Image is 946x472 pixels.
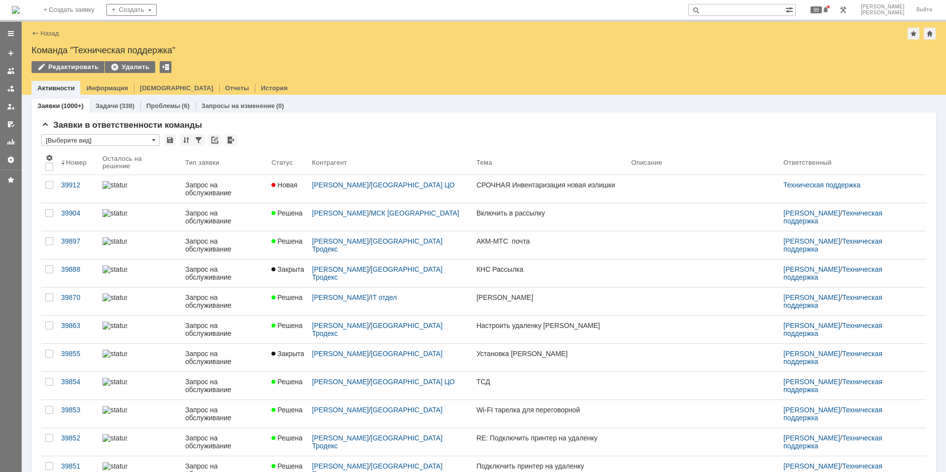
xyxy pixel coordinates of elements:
a: statusbar-100 (1).png [99,288,181,315]
div: Запрос на обслуживание [185,378,264,394]
a: [PERSON_NAME] [783,378,840,386]
div: Статус [271,159,293,166]
th: Контрагент [308,150,473,175]
span: Решена [271,237,303,245]
a: [GEOGRAPHIC_DATA] Тродекс [312,265,444,281]
a: statusbar-100 (1).png [99,231,181,259]
a: Активности [37,84,74,92]
a: Перейти на домашнюю страницу [12,6,20,14]
a: Решена [268,372,308,399]
div: 39863 [61,322,95,329]
a: [PERSON_NAME] [312,237,369,245]
a: Мои заявки [3,99,19,114]
a: Перейти в интерфейс администратора [837,4,849,16]
a: 39853 [57,400,99,428]
div: Сделать домашней страницей [924,28,936,39]
a: Запросы на изменение [202,102,275,109]
div: / [312,209,469,217]
span: Настройки [45,154,53,162]
a: Включить в рассылку [473,203,627,231]
a: [GEOGRAPHIC_DATA] [371,350,442,358]
a: statusbar-100 (1).png [99,203,181,231]
a: [PERSON_NAME] [783,462,840,470]
div: (6) [182,102,190,109]
a: [PERSON_NAME] [783,434,840,442]
div: / [783,406,914,422]
span: [PERSON_NAME] [861,10,905,16]
a: RE: Подключить принтер на удаленку [473,428,627,456]
a: 39870 [57,288,99,315]
div: (338) [120,102,135,109]
div: Сортировка... [180,134,192,146]
a: ТСД [473,372,627,399]
div: / [312,293,469,301]
div: / [312,350,469,358]
a: [PERSON_NAME] [312,322,369,329]
a: [PERSON_NAME] [312,293,369,301]
a: Запрос на обслуживание [181,400,268,428]
a: [PERSON_NAME] [783,322,840,329]
th: Тема [473,150,627,175]
a: Установка [PERSON_NAME] [473,344,627,371]
a: Техническая поддержка [783,181,860,189]
div: Запрос на обслуживание [185,237,264,253]
a: Настроить удаленку [PERSON_NAME] [473,316,627,343]
img: statusbar-100 (1).png [102,406,127,414]
div: Настроить удаленку [PERSON_NAME] [476,322,623,329]
div: / [783,350,914,365]
a: [PERSON_NAME] [312,462,369,470]
div: / [312,237,469,253]
a: Техническая поддержка [783,406,884,422]
div: Тип заявки [185,159,219,166]
a: [GEOGRAPHIC_DATA] ЦО [371,378,455,386]
span: 99 [811,6,822,13]
a: Отчеты [3,134,19,150]
a: 39904 [57,203,99,231]
img: logo [12,6,20,14]
a: Запрос на обслуживание [181,231,268,259]
span: Решена [271,293,303,301]
a: Заявки на командах [3,63,19,79]
div: / [783,293,914,309]
a: Запрос на обслуживание [181,344,268,371]
a: Запрос на обслуживание [181,203,268,231]
a: statusbar-100 (1).png [99,175,181,203]
span: Решена [271,406,303,414]
div: Установка [PERSON_NAME] [476,350,623,358]
a: МСК [GEOGRAPHIC_DATA] [371,209,459,217]
a: Техническая поддержка [783,378,884,394]
div: Запрос на обслуживание [185,434,264,450]
a: Решена [268,316,308,343]
a: АКМ-МТС почта [473,231,627,259]
div: / [312,265,469,281]
a: statusbar-100 (1).png [99,316,181,343]
img: statusbar-100 (1).png [102,322,127,329]
span: Закрыта [271,265,304,273]
a: [PERSON_NAME] [783,350,840,358]
div: 39912 [61,181,95,189]
div: / [312,181,469,189]
a: [DEMOGRAPHIC_DATA] [140,84,213,92]
a: Назад [40,30,59,37]
a: [PERSON_NAME] [783,293,840,301]
img: statusbar-100 (1).png [102,265,127,273]
a: [PERSON_NAME] [312,434,369,442]
a: Проблемы [146,102,180,109]
a: КНС Рассылка [473,259,627,287]
a: [PERSON_NAME] [473,288,627,315]
div: Запрос на обслуживание [185,181,264,197]
a: Отчеты [225,84,249,92]
a: Решена [268,203,308,231]
th: Статус [268,150,308,175]
span: Расширенный поиск [785,4,795,14]
a: [GEOGRAPHIC_DATA] [371,406,442,414]
div: Добавить в избранное [908,28,919,39]
a: Техническая поддержка [783,350,884,365]
a: 39854 [57,372,99,399]
div: 39853 [61,406,95,414]
div: Запрос на обслуживание [185,406,264,422]
div: Запрос на обслуживание [185,293,264,309]
div: 39870 [61,293,95,301]
div: Запрос на обслуживание [185,265,264,281]
a: 39897 [57,231,99,259]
